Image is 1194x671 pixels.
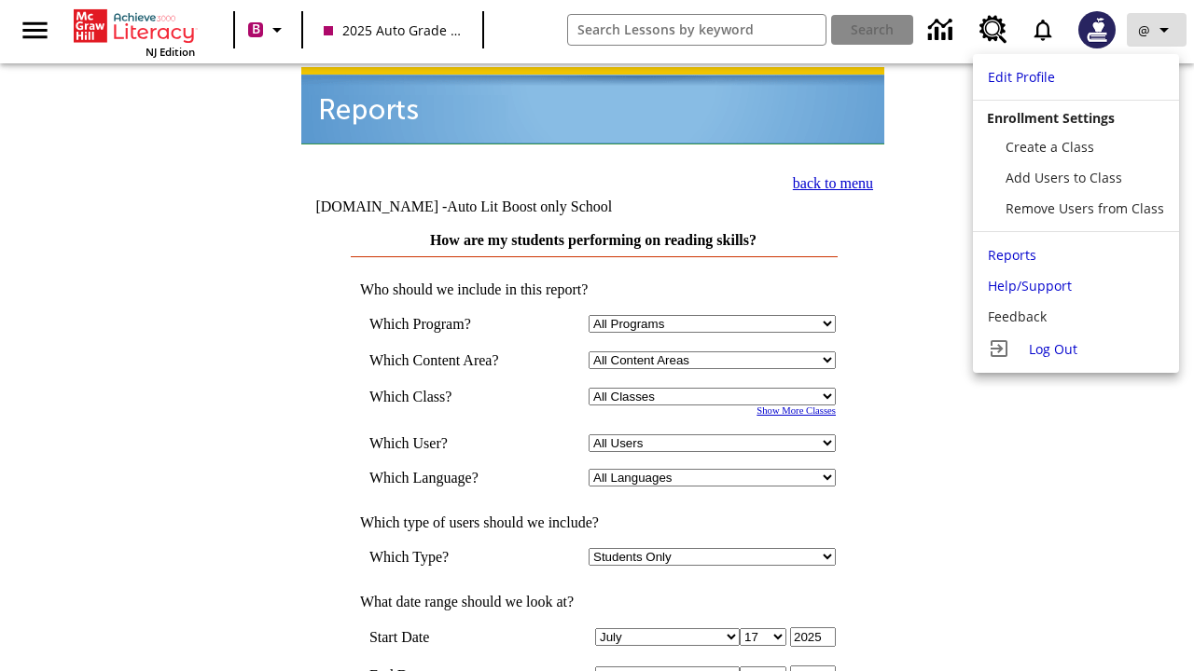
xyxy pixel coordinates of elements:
span: Help/Support [988,277,1072,294]
span: Feedback [988,308,1047,325]
span: Enrollment Settings [987,109,1115,127]
span: Add Users to Class [1006,169,1122,186]
span: Remove Users from Class [1006,199,1164,217]
span: Reports [988,246,1036,264]
span: Log Out [1029,340,1077,358]
span: Create a Class [1006,138,1094,156]
span: Edit Profile [988,68,1055,86]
